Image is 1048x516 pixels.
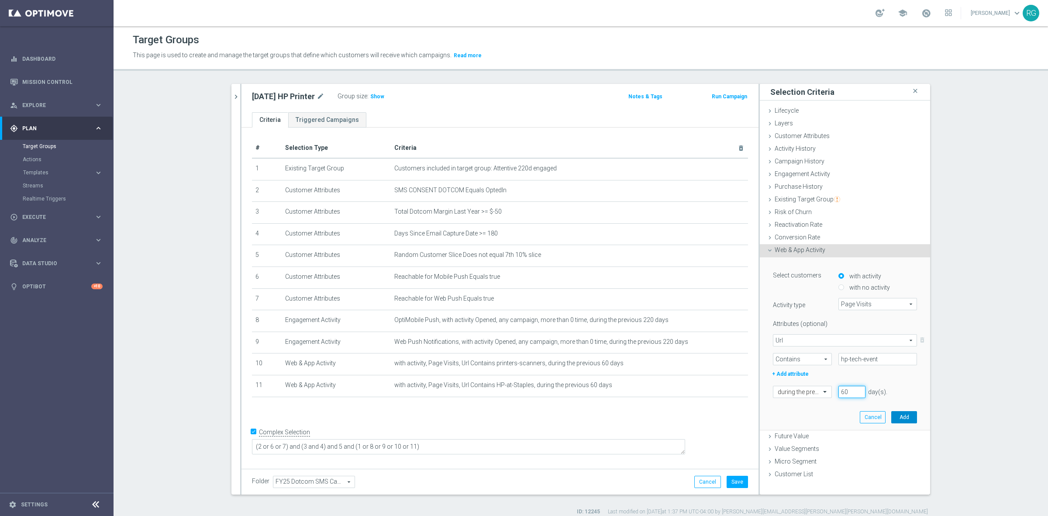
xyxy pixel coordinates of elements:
span: Conversion Rate [775,234,820,241]
i: delete_forever [738,145,745,152]
span: Show [370,94,384,100]
i: play_circle_outline [10,213,18,221]
span: OptiMobile Push, with activity Opened, any campaign, more than 0 time, during the previous 220 days [394,316,669,324]
span: Future Value [775,433,809,440]
div: Optibot [10,275,103,298]
span: with activity, Page Visits, Url Contains printers-scanners, during the previous 60 days [394,360,624,367]
a: Actions [23,156,91,163]
i: keyboard_arrow_right [94,236,103,244]
td: 10 [252,353,282,375]
button: Notes & Tags [627,92,663,101]
h3: Selection Criteria [770,87,834,97]
a: [PERSON_NAME]keyboard_arrow_down [970,7,1023,20]
span: Layers [775,120,793,127]
span: Value Segments [775,445,819,452]
label: Folder [252,478,269,485]
div: Analyze [10,236,94,244]
div: Data Studio [10,260,94,267]
i: keyboard_arrow_right [94,124,103,132]
label: Select customers [766,268,832,279]
a: Criteria [252,112,288,128]
i: person_search [10,101,18,109]
label: : [367,93,369,100]
td: Customer Attributes [282,202,391,224]
span: SMS CONSENT DOTCOM Equals OptedIn [394,187,507,194]
div: Explore [10,101,94,109]
td: Customer Attributes [282,245,391,267]
div: person_search Explore keyboard_arrow_right [10,102,103,109]
span: Campaign History [775,158,824,165]
span: Days Since Email Capture Date >= 180 [394,230,498,237]
div: +10 [91,284,103,289]
button: track_changes Analyze keyboard_arrow_right [10,237,103,244]
button: Data Studio keyboard_arrow_right [10,260,103,267]
td: Engagement Activity [282,332,391,353]
td: 7 [252,288,282,310]
a: Mission Control [22,70,103,94]
button: Templates keyboard_arrow_right [23,169,103,176]
td: 3 [252,202,282,224]
span: Purchase History [775,183,823,190]
a: Triggered Campaigns [288,112,366,128]
span: Execute [22,215,94,220]
div: Templates [23,166,113,179]
i: gps_fixed [10,125,18,132]
button: Mission Control [10,79,103,86]
button: equalizer Dashboard [10,55,103,62]
button: gps_fixed Plan keyboard_arrow_right [10,125,103,132]
div: Dashboard [10,47,103,70]
td: Customer Attributes [282,288,391,310]
a: Optibot [22,275,91,298]
span: Web & App Activity [775,246,825,253]
button: Cancel [694,476,721,488]
span: Explore [22,103,94,108]
span: with activity, Page Visits, Url Contains HP-at-Staples, during the previous 60 days [394,381,612,389]
td: 6 [252,267,282,288]
span: Lifecycle [775,107,799,114]
span: keyboard_arrow_down [1012,8,1022,18]
div: day(s). [868,388,887,396]
span: Customer Attributes [775,132,830,139]
button: Read more [453,51,483,60]
td: Engagement Activity [282,310,391,332]
i: keyboard_arrow_right [94,169,103,177]
a: Dashboard [22,47,103,70]
span: Customer List [775,471,813,478]
label: + Add attribute [771,367,834,379]
i: settings [9,501,17,509]
i: lightbulb [10,283,18,291]
label: Activity type [766,298,832,309]
span: Random Customer Slice Does not equal 7th 10% slice [394,251,541,259]
label: ID: 12245 [577,508,600,516]
button: play_circle_outline Execute keyboard_arrow_right [10,214,103,221]
span: Templates [23,170,86,175]
div: RG [1023,5,1039,21]
i: keyboard_arrow_right [94,213,103,221]
div: Target Groups [23,140,113,153]
a: Settings [21,502,48,507]
span: Web Push Notifications, with activity Opened, any campaign, more than 0 time, during the previous... [394,338,688,346]
td: 4 [252,223,282,245]
span: Reactivation Rate [775,221,822,228]
span: Micro Segment [775,458,817,465]
th: Selection Type [282,138,391,158]
a: Target Groups [23,143,91,150]
div: lightbulb Optibot +10 [10,283,103,290]
span: Customers included in target group: Attentive 220d engaged [394,165,557,172]
button: Run Campaign [711,92,748,101]
td: 9 [252,332,282,353]
span: school [898,8,907,18]
label: Attributes (optional) [766,317,832,328]
label: Last modified on [DATE] at 1:37 PM UTC-04:00 by [PERSON_NAME][EMAIL_ADDRESS][PERSON_NAME][PERSON_... [608,508,928,516]
h2: [DATE] HP Printer [252,91,315,102]
span: This page is used to create and manage the target groups that define which customers will receive... [133,52,452,59]
label: with no activity [847,284,890,291]
span: Total Dotcom Margin Last Year >= $-50 [394,208,502,215]
h1: Target Groups [133,34,199,46]
label: Group size [338,93,367,100]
